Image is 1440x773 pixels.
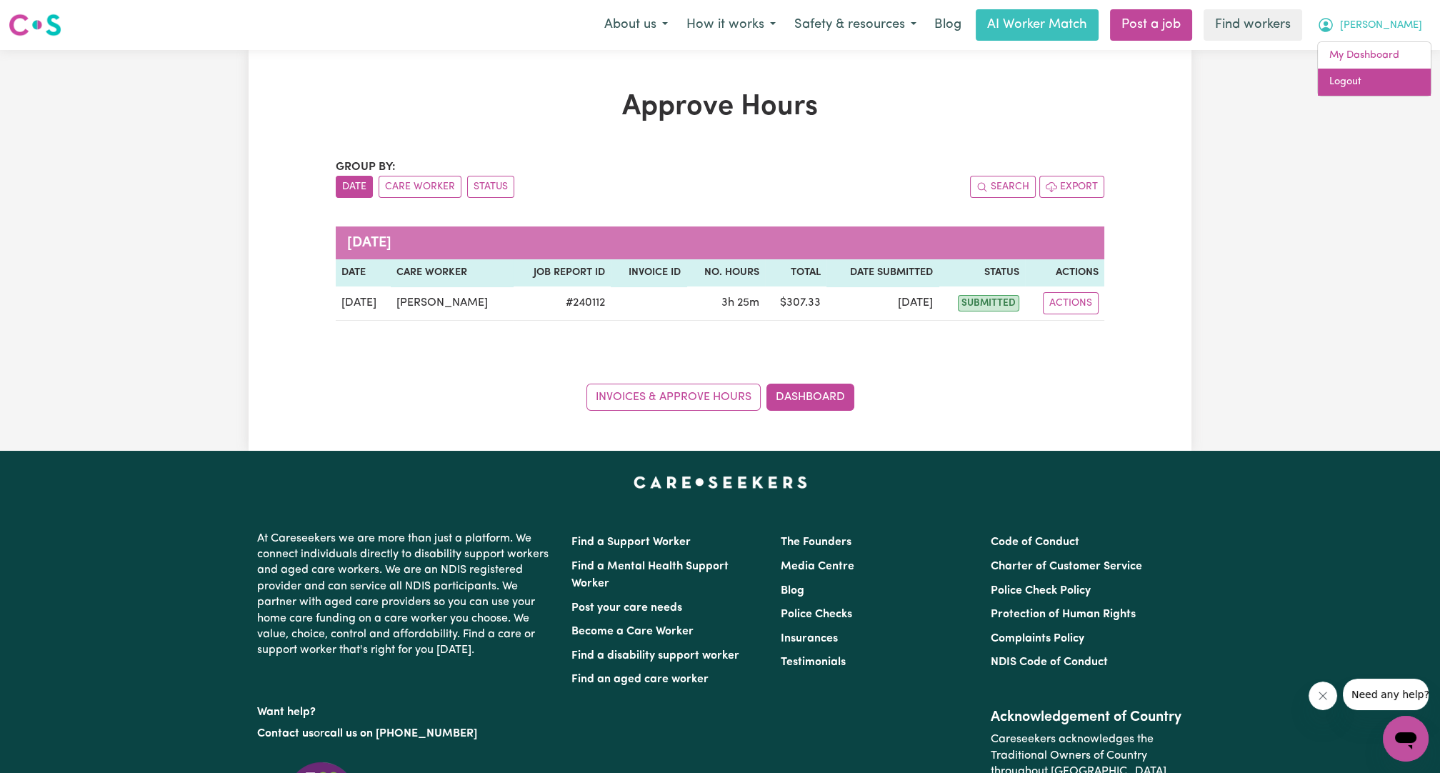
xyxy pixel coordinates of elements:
[1110,9,1192,41] a: Post a job
[257,728,314,739] a: Contact us
[467,176,514,198] button: sort invoices by paid status
[1308,10,1431,40] button: My Account
[595,10,677,40] button: About us
[9,10,86,21] span: Need any help?
[336,226,1104,259] caption: [DATE]
[336,90,1104,124] h1: Approve Hours
[976,9,1099,41] a: AI Worker Match
[826,259,938,286] th: Date Submitted
[781,585,804,597] a: Blog
[970,176,1036,198] button: Search
[781,657,846,668] a: Testimonials
[781,609,852,620] a: Police Checks
[257,525,554,664] p: At Careseekers we are more than just a platform. We connect individuals directly to disability su...
[1317,41,1431,96] div: My Account
[1318,69,1431,96] a: Logout
[336,161,396,173] span: Group by:
[1340,18,1422,34] span: [PERSON_NAME]
[634,477,807,488] a: Careseekers home page
[1025,259,1104,286] th: Actions
[721,297,759,309] span: 3 hours 25 minutes
[926,9,970,41] a: Blog
[781,633,838,644] a: Insurances
[766,384,854,411] a: Dashboard
[677,10,785,40] button: How it works
[765,286,827,321] td: $ 307.33
[391,286,513,321] td: [PERSON_NAME]
[1343,679,1429,710] iframe: Message from company
[336,176,373,198] button: sort invoices by date
[586,384,761,411] a: Invoices & Approve Hours
[991,709,1183,726] h2: Acknowledgement of Country
[513,286,611,321] td: # 240112
[686,259,765,286] th: No. Hours
[991,633,1084,644] a: Complaints Policy
[571,537,691,548] a: Find a Support Worker
[991,585,1091,597] a: Police Check Policy
[257,720,554,747] p: or
[379,176,461,198] button: sort invoices by care worker
[826,286,938,321] td: [DATE]
[257,699,554,720] p: Want help?
[9,9,61,41] a: Careseekers logo
[571,561,729,589] a: Find a Mental Health Support Worker
[991,537,1079,548] a: Code of Conduct
[1043,292,1099,314] button: Actions
[571,674,709,685] a: Find an aged care worker
[991,561,1142,572] a: Charter of Customer Service
[391,259,513,286] th: Care worker
[781,537,851,548] a: The Founders
[9,12,61,38] img: Careseekers logo
[781,561,854,572] a: Media Centre
[1039,176,1104,198] button: Export
[991,657,1108,668] a: NDIS Code of Conduct
[958,295,1019,311] span: submitted
[1383,716,1429,762] iframe: Button to launch messaging window
[571,650,739,662] a: Find a disability support worker
[571,626,694,637] a: Become a Care Worker
[939,259,1025,286] th: Status
[336,286,391,321] td: [DATE]
[1309,682,1337,710] iframe: Close message
[336,259,391,286] th: Date
[991,609,1136,620] a: Protection of Human Rights
[571,602,682,614] a: Post your care needs
[1318,42,1431,69] a: My Dashboard
[785,10,926,40] button: Safety & resources
[324,728,477,739] a: call us on [PHONE_NUMBER]
[1204,9,1302,41] a: Find workers
[765,259,827,286] th: Total
[513,259,611,286] th: Job Report ID
[611,259,686,286] th: Invoice ID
